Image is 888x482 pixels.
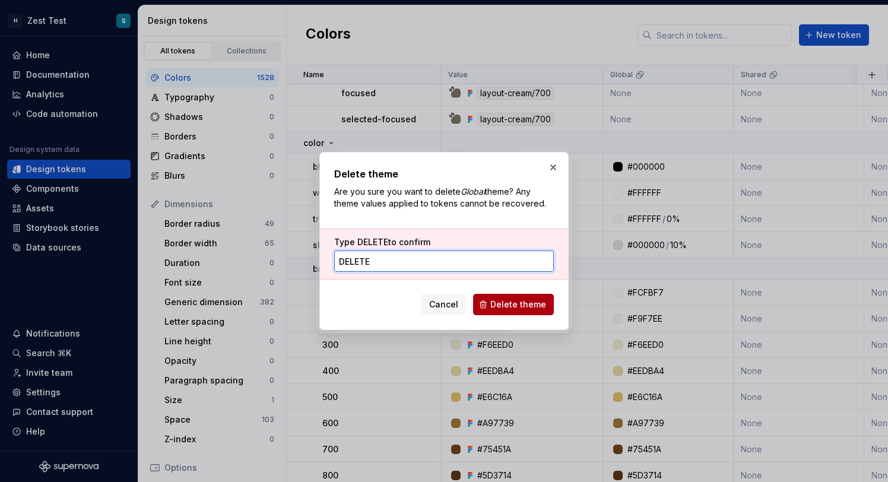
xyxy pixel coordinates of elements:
i: Global [461,186,485,196]
input: DELETE [334,250,554,272]
button: Cancel [421,294,466,315]
span: DELETE [357,237,388,247]
span: Cancel [429,299,458,310]
span: Delete theme [490,299,546,310]
h2: Delete theme [334,167,554,181]
button: Delete theme [473,294,554,315]
p: Are you sure you want to delete theme? Any theme values applied to tokens cannot be recovered. [334,186,554,210]
label: Type to confirm [334,236,430,248]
